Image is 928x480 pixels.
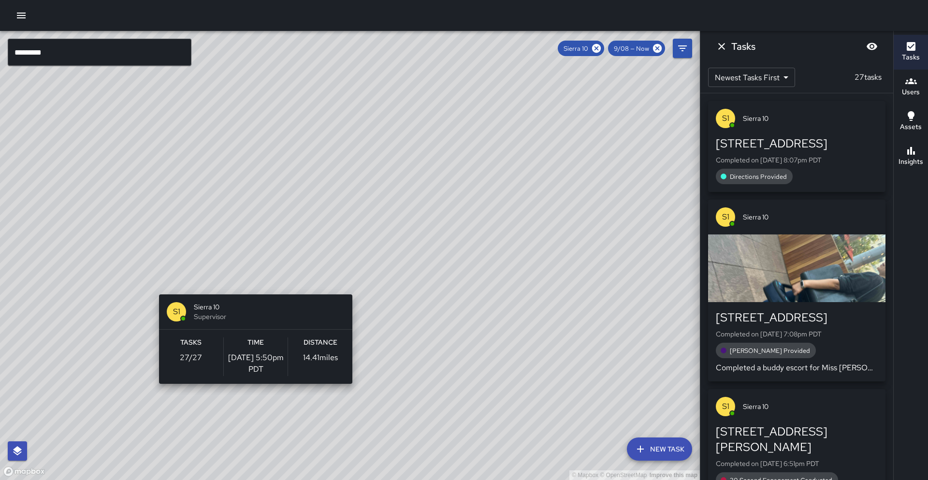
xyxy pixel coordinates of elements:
[722,401,729,412] p: S1
[724,347,816,355] span: [PERSON_NAME] Provided
[899,157,923,167] h6: Insights
[902,52,920,63] h6: Tasks
[716,329,878,339] p: Completed on [DATE] 7:08pm PDT
[627,437,692,461] button: New Task
[194,302,345,312] span: Sierra 10
[894,35,928,70] button: Tasks
[558,44,594,53] span: Sierra 10
[724,173,793,181] span: Directions Provided
[743,114,878,123] span: Sierra 10
[716,362,878,374] p: Completed a buddy escort for Miss [PERSON_NAME]
[851,72,885,83] p: 27 tasks
[716,459,878,468] p: Completed on [DATE] 6:51pm PDT
[731,39,755,54] h6: Tasks
[894,104,928,139] button: Assets
[716,310,878,325] div: [STREET_ADDRESS]
[173,306,180,318] p: S1
[303,352,338,364] p: 14.41 miles
[247,337,264,348] h6: Time
[708,200,885,381] button: S1Sierra 10[STREET_ADDRESS]Completed on [DATE] 7:08pm PDT[PERSON_NAME] ProvidedCompleted a buddy ...
[894,70,928,104] button: Users
[743,212,878,222] span: Sierra 10
[708,101,885,192] button: S1Sierra 10[STREET_ADDRESS]Completed on [DATE] 8:07pm PDTDirections Provided
[722,211,729,223] p: S1
[224,352,288,375] p: [DATE] 5:50pm PDT
[712,37,731,56] button: Dismiss
[159,294,352,384] button: S1Sierra 10SupervisorTasks27/27Time[DATE] 5:50pm PDTDistance14.41miles
[608,44,655,53] span: 9/08 — Now
[862,37,882,56] button: Blur
[716,136,878,151] div: [STREET_ADDRESS]
[894,139,928,174] button: Insights
[716,155,878,165] p: Completed on [DATE] 8:07pm PDT
[708,68,795,87] div: Newest Tasks First
[716,424,878,455] div: [STREET_ADDRESS][PERSON_NAME]
[304,337,337,348] h6: Distance
[558,41,604,56] div: Sierra 10
[608,41,665,56] div: 9/08 — Now
[900,122,922,132] h6: Assets
[743,402,878,411] span: Sierra 10
[722,113,729,124] p: S1
[180,352,202,364] p: 27 / 27
[673,39,692,58] button: Filters
[194,312,345,321] span: Supervisor
[180,337,202,348] h6: Tasks
[902,87,920,98] h6: Users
